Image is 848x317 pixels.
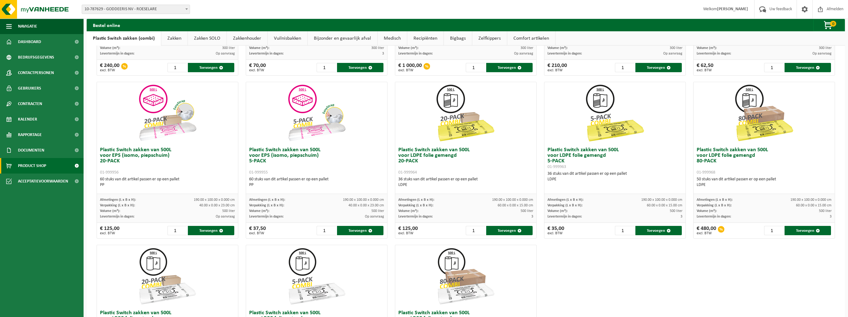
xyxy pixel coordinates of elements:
input: 1 [466,226,486,235]
img: 01-999960 [286,245,348,307]
a: Zakken [161,31,188,46]
h3: Plastic Switch zakken van 500L voor EPS (isomo, piepschuim) 5-PACK [249,147,384,175]
input: 1 [317,63,336,72]
span: Volume (m³): [100,46,120,50]
div: LDPE [398,182,533,188]
span: 01-999955 [249,170,268,175]
span: excl. BTW [249,68,266,72]
a: Zelfkippers [472,31,507,46]
div: € 480,00 [697,226,716,235]
span: Op aanvraag [663,52,682,55]
span: 190.00 x 100.00 x 0.000 cm [194,198,235,202]
input: 1 [764,63,784,72]
div: € 70,00 [249,63,266,72]
span: 10-787629 - GODDEERIS NV - ROESELARE [82,5,190,14]
span: Volume (m³): [100,209,120,213]
span: Afmetingen (L x B x H): [697,198,733,202]
span: Levertermijn in dagen: [697,52,731,55]
span: 190.00 x 100.00 x 0.000 cm [641,198,682,202]
span: Bedrijfsgegevens [18,50,54,65]
div: € 125,00 [100,226,119,235]
button: Toevoegen [337,226,383,235]
img: 01-999961 [136,245,198,307]
img: 01-999970 [435,245,497,307]
span: 190.00 x 100.00 x 0.000 cm [343,198,384,202]
span: Volume (m³): [398,46,418,50]
div: 36 stuks van dit artikel passen er op een pallet [547,171,682,182]
button: Toevoegen [188,226,234,235]
div: € 62,50 [697,63,713,72]
span: excl. BTW [398,68,422,72]
img: 01-999968 [733,82,795,144]
span: 3 [382,52,384,55]
span: Afmetingen (L x B x H): [100,198,136,202]
span: Verpakking (L x B x H): [100,204,135,207]
input: 1 [317,226,336,235]
span: Volume (m³): [249,46,269,50]
div: € 125,00 [398,226,418,235]
span: Navigatie [18,19,37,34]
span: Volume (m³): [697,46,717,50]
span: excl. BTW [697,231,716,235]
div: 50 stuks van dit artikel passen er op een pallet [697,177,832,188]
span: 40.00 x 0.00 x 23.00 cm [199,204,235,207]
span: Volume (m³): [398,209,418,213]
span: Contracten [18,96,42,112]
span: Volume (m³): [697,209,717,213]
span: Acceptatievoorwaarden [18,174,68,189]
a: Zakken SOLO [188,31,227,46]
span: Product Shop [18,158,46,174]
h2: Bestel online [87,19,126,31]
span: 3 [681,215,682,218]
input: 1 [615,226,635,235]
span: Documenten [18,143,44,158]
span: excl. BTW [100,231,119,235]
div: PP [100,182,235,188]
div: PP [249,182,384,188]
div: 60 stuks van dit artikel passen er op een pallet [100,177,235,188]
div: € 1 000,00 [398,63,422,72]
span: 300 liter [521,46,533,50]
span: Op aanvraag [216,215,235,218]
span: Afmetingen (L x B x H): [398,198,434,202]
span: Verpakking (L x B x H): [398,204,433,207]
span: Verpakking (L x B x H): [249,204,284,207]
button: 0 [813,19,844,31]
input: 1 [466,63,486,72]
span: Op aanvraag [216,52,235,55]
strong: [PERSON_NAME] [717,7,748,11]
span: Contactpersonen [18,65,54,81]
span: 3 [830,215,832,218]
span: 500 liter [819,209,832,213]
div: 60 stuks van dit artikel passen er op een pallet [249,177,384,188]
span: 60.00 x 0.00 x 15.00 cm [498,204,533,207]
img: 01-999963 [584,82,646,144]
span: Op aanvraag [514,52,533,55]
a: Plastic Switch zakken (combi) [87,31,161,46]
a: Zakkenhouder [227,31,267,46]
span: 190.00 x 100.00 x 0.000 cm [492,198,533,202]
h3: Plastic Switch zakken van 500L voor LDPE folie gemengd 20-PACK [398,147,533,175]
span: 500 liter [222,209,235,213]
span: Levertermijn in dagen: [398,52,433,55]
span: Levertermijn in dagen: [249,52,283,55]
span: Levertermijn in dagen: [100,52,134,55]
input: 1 [615,63,635,72]
span: 01-999964 [398,170,417,175]
span: Op aanvraag [365,215,384,218]
span: 3 [531,215,533,218]
span: 60.00 x 0.00 x 15.00 cm [796,204,832,207]
span: 300 liter [371,46,384,50]
span: excl. BTW [547,68,567,72]
span: 500 liter [521,209,533,213]
a: Bijzonder en gevaarlijk afval [308,31,377,46]
div: € 240,00 [100,63,119,72]
a: Bigbags [444,31,472,46]
span: 01-999963 [547,165,566,169]
span: Afmetingen (L x B x H): [249,198,285,202]
span: 500 liter [371,209,384,213]
span: 300 liter [222,46,235,50]
span: Afmetingen (L x B x H): [547,198,583,202]
button: Toevoegen [188,63,234,72]
span: Levertermijn in dagen: [547,215,582,218]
